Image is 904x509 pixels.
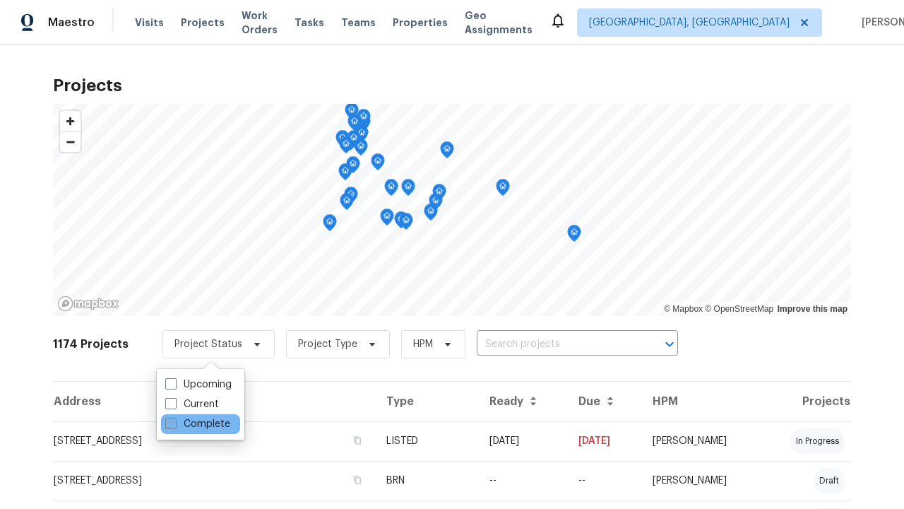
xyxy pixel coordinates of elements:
div: Map marker [354,139,368,160]
input: Search projects [477,334,638,356]
button: Copy Address [351,434,364,447]
label: Complete [165,417,230,431]
div: Map marker [440,141,454,163]
th: Due [567,382,641,421]
div: Map marker [371,153,385,175]
div: Map marker [380,209,394,230]
td: LISTED [375,421,478,461]
button: Zoom out [60,131,81,152]
label: Upcoming [165,378,232,392]
th: Projects [761,382,851,421]
span: Geo Assignments [465,8,533,37]
div: Map marker [399,213,413,235]
div: Map marker [567,225,581,247]
div: draft [814,468,845,493]
span: Properties [393,16,448,30]
div: Map marker [344,187,358,209]
a: Mapbox [664,304,703,314]
div: Map marker [432,184,446,206]
div: Map marker [429,193,443,215]
button: Open [660,334,679,354]
label: Current [165,397,219,411]
span: Zoom out [60,132,81,152]
div: Map marker [335,130,350,152]
a: Mapbox homepage [57,296,119,312]
td: [STREET_ADDRESS] [53,461,375,501]
div: Map marker [346,156,360,178]
h2: 1174 Projects [53,337,129,351]
div: Map marker [340,193,354,215]
div: Map marker [347,130,361,152]
span: HPM [413,337,433,351]
span: Visits [135,16,164,30]
th: HPM [641,382,761,421]
td: Resale COE 2025-09-23T00:00:00.000Z [567,461,641,501]
td: BRN [375,461,478,501]
th: Address [53,382,375,421]
td: [STREET_ADDRESS] [53,421,375,461]
span: [GEOGRAPHIC_DATA], [GEOGRAPHIC_DATA] [589,16,790,30]
div: Map marker [343,134,357,156]
td: [DATE] [478,421,567,461]
div: Map marker [384,179,398,201]
td: -- [478,461,567,501]
td: [DATE] [567,421,641,461]
td: [PERSON_NAME] [641,461,761,501]
span: Projects [181,16,225,30]
th: Ready [478,382,567,421]
div: Map marker [355,125,369,147]
div: Map marker [401,179,415,201]
button: Zoom in [60,111,81,131]
button: Copy Address [351,474,364,486]
div: Map marker [338,163,352,185]
span: Work Orders [242,8,278,37]
div: Map marker [339,136,353,158]
span: Maestro [48,16,95,30]
h2: Projects [53,78,851,93]
td: [PERSON_NAME] [641,421,761,461]
a: Improve this map [778,304,847,314]
div: Map marker [347,114,362,136]
div: Map marker [357,109,371,131]
span: Teams [341,16,376,30]
th: Type [375,382,478,421]
div: in progress [790,428,845,454]
div: Map marker [424,204,438,226]
canvas: Map [53,104,851,316]
div: Map marker [394,211,408,233]
div: Map marker [496,179,510,201]
div: Map marker [345,103,359,124]
span: Project Type [298,337,357,351]
a: OpenStreetMap [705,304,773,314]
span: Tasks [295,18,324,28]
div: Map marker [323,214,337,236]
span: Project Status [174,337,242,351]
